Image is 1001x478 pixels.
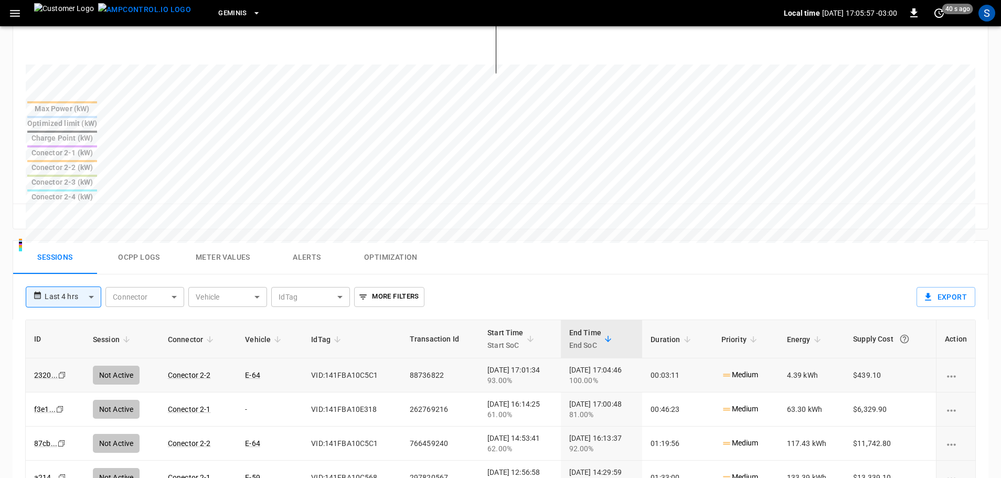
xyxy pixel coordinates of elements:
[98,3,191,16] img: ampcontrol.io logo
[97,241,181,274] button: Ocpp logs
[569,443,634,454] div: 92.00%
[945,404,967,415] div: charging session options
[57,438,67,449] div: copy
[642,427,712,461] td: 01:19:56
[245,439,260,448] a: E-64
[354,287,424,307] button: More Filters
[349,241,433,274] button: Optimization
[487,326,537,352] span: Start TimeStart SoC
[265,241,349,274] button: Alerts
[487,326,524,352] div: Start Time
[569,326,601,352] div: End Time
[917,287,975,307] button: Export
[569,409,634,420] div: 81.00%
[945,370,967,380] div: charging session options
[13,241,97,274] button: Sessions
[822,8,897,18] p: [DATE] 17:05:57 -03:00
[931,5,947,22] button: set refresh interval
[784,8,820,18] p: Local time
[214,3,265,24] button: Geminis
[779,427,845,461] td: 117.43 kWh
[311,333,344,346] span: IdTag
[45,287,101,307] div: Last 4 hrs
[26,320,84,358] th: ID
[168,439,211,448] a: Conector 2-2
[787,333,824,346] span: Energy
[569,339,601,352] p: End SoC
[401,427,479,461] td: 766459240
[569,326,615,352] span: End TimeEnd SoC
[945,438,967,449] div: charging session options
[218,7,247,19] span: Geminis
[721,438,759,449] p: Medium
[936,320,975,358] th: Action
[303,427,401,461] td: VID:141FBA10C5C1
[721,333,760,346] span: Priority
[181,241,265,274] button: Meter Values
[651,333,694,346] span: Duration
[245,333,284,346] span: Vehicle
[93,333,133,346] span: Session
[845,427,936,461] td: $11,742.80
[487,433,552,454] div: [DATE] 14:53:41
[487,443,552,454] div: 62.00%
[942,4,973,14] span: 40 s ago
[93,434,140,453] div: Not Active
[895,330,914,348] button: The cost of your charging session based on your supply rates
[569,433,634,454] div: [DATE] 16:13:37
[168,333,217,346] span: Connector
[487,339,524,352] p: Start SoC
[978,5,995,22] div: profile-icon
[34,3,94,23] img: Customer Logo
[487,409,552,420] div: 61.00%
[401,320,479,358] th: Transaction Id
[853,330,928,348] div: Supply Cost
